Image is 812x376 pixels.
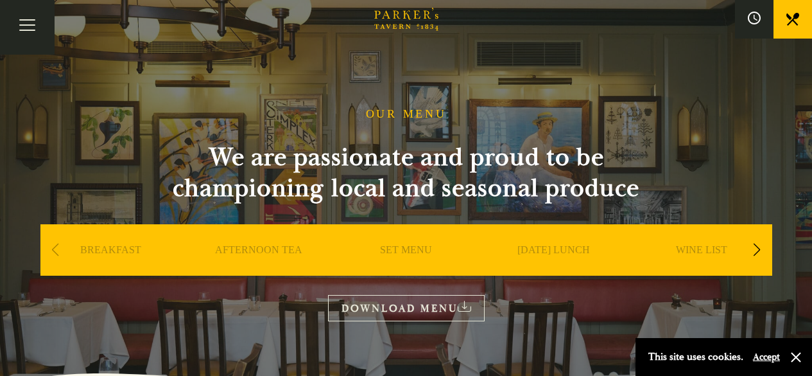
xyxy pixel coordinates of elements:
a: [DATE] LUNCH [517,244,590,295]
div: 1 / 9 [40,224,182,314]
p: This site uses cookies. [648,348,743,366]
div: 5 / 9 [631,224,772,314]
a: BREAKFAST [80,244,141,295]
div: 2 / 9 [188,224,329,314]
a: AFTERNOON TEA [215,244,302,295]
button: Accept [753,351,780,363]
a: DOWNLOAD MENU [328,295,485,321]
div: Previous slide [47,236,64,264]
h1: OUR MENU [366,107,447,121]
a: WINE LIST [676,244,727,295]
div: Next slide [748,236,766,264]
button: Close and accept [790,351,802,364]
div: 3 / 9 [336,224,477,314]
a: SET MENU [380,244,432,295]
div: 4 / 9 [483,224,625,314]
h2: We are passionate and proud to be championing local and seasonal produce [150,142,663,204]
